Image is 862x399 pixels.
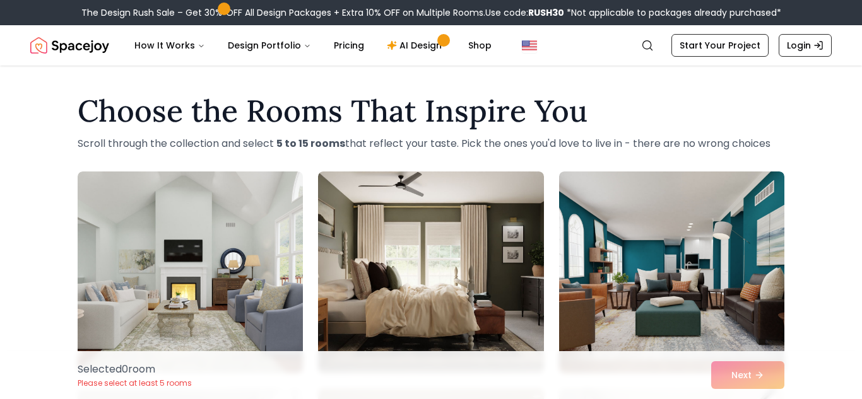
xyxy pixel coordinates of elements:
a: Spacejoy [30,33,109,58]
p: Selected 0 room [78,362,192,377]
p: Scroll through the collection and select that reflect your taste. Pick the ones you'd love to liv... [78,136,784,151]
img: United States [522,38,537,53]
nav: Main [124,33,502,58]
button: How It Works [124,33,215,58]
b: RUSH30 [528,6,564,19]
span: Use code: [485,6,564,19]
p: Please select at least 5 rooms [78,378,192,388]
a: Start Your Project [671,34,769,57]
a: Pricing [324,33,374,58]
a: Login [779,34,832,57]
img: Room room-2 [318,171,543,373]
a: AI Design [377,33,456,58]
span: *Not applicable to packages already purchased* [564,6,781,19]
div: The Design Rush Sale – Get 30% OFF All Design Packages + Extra 10% OFF on Multiple Rooms. [81,6,781,19]
button: Design Portfolio [218,33,321,58]
h1: Choose the Rooms That Inspire You [78,96,784,126]
strong: 5 to 15 rooms [276,136,345,151]
img: Spacejoy Logo [30,33,109,58]
nav: Global [30,25,832,66]
a: Shop [458,33,502,58]
img: Room room-1 [78,171,303,373]
img: Room room-3 [559,171,784,373]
